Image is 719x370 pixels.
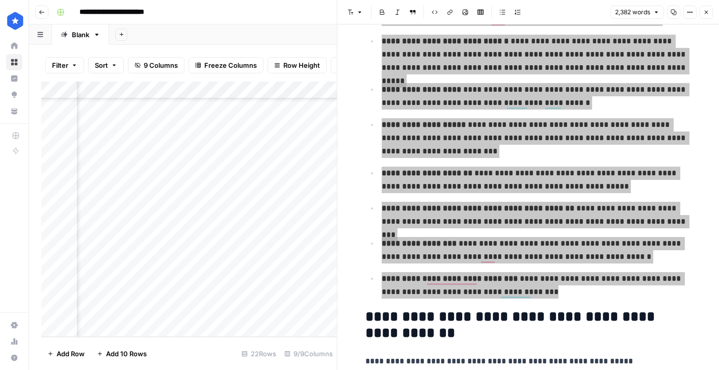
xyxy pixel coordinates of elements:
span: Row Height [283,60,320,70]
div: 9/9 Columns [280,346,337,362]
a: Blank [52,24,109,45]
a: Usage [6,333,22,350]
span: Freeze Columns [204,60,257,70]
span: 2,382 words [615,8,650,17]
img: ConsumerAffairs Logo [6,12,24,30]
a: Browse [6,54,22,70]
button: Add Row [41,346,91,362]
span: Add Row [57,349,85,359]
span: Sort [95,60,108,70]
a: Opportunities [6,87,22,103]
span: 9 Columns [144,60,178,70]
button: Workspace: ConsumerAffairs [6,8,22,34]
a: Your Data [6,103,22,119]
div: 22 Rows [237,346,280,362]
button: Add 10 Rows [91,346,153,362]
button: Help + Support [6,350,22,366]
a: Home [6,38,22,54]
span: Filter [52,60,68,70]
button: Filter [45,57,84,73]
button: Sort [88,57,124,73]
a: Settings [6,317,22,333]
button: 9 Columns [128,57,184,73]
div: Blank [72,30,89,40]
a: Insights [6,70,22,87]
button: 2,382 words [610,6,664,19]
button: Row Height [268,57,327,73]
button: Freeze Columns [189,57,263,73]
span: Add 10 Rows [106,349,147,359]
